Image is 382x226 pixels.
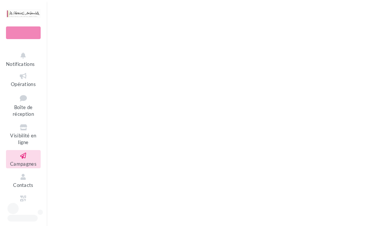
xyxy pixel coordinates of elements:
span: Boîte de réception [13,104,34,117]
span: Contacts [13,182,34,188]
a: Médiathèque [6,193,41,211]
a: Contacts [6,171,41,190]
span: Opérations [11,81,36,87]
span: Campagnes [10,161,37,167]
div: Nouvelle campagne [6,26,41,39]
a: Boîte de réception [6,92,41,119]
a: Visibilité en ligne [6,122,41,147]
span: Visibilité en ligne [10,133,36,146]
a: Opérations [6,70,41,89]
span: Notifications [6,61,35,67]
a: Campagnes [6,150,41,168]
